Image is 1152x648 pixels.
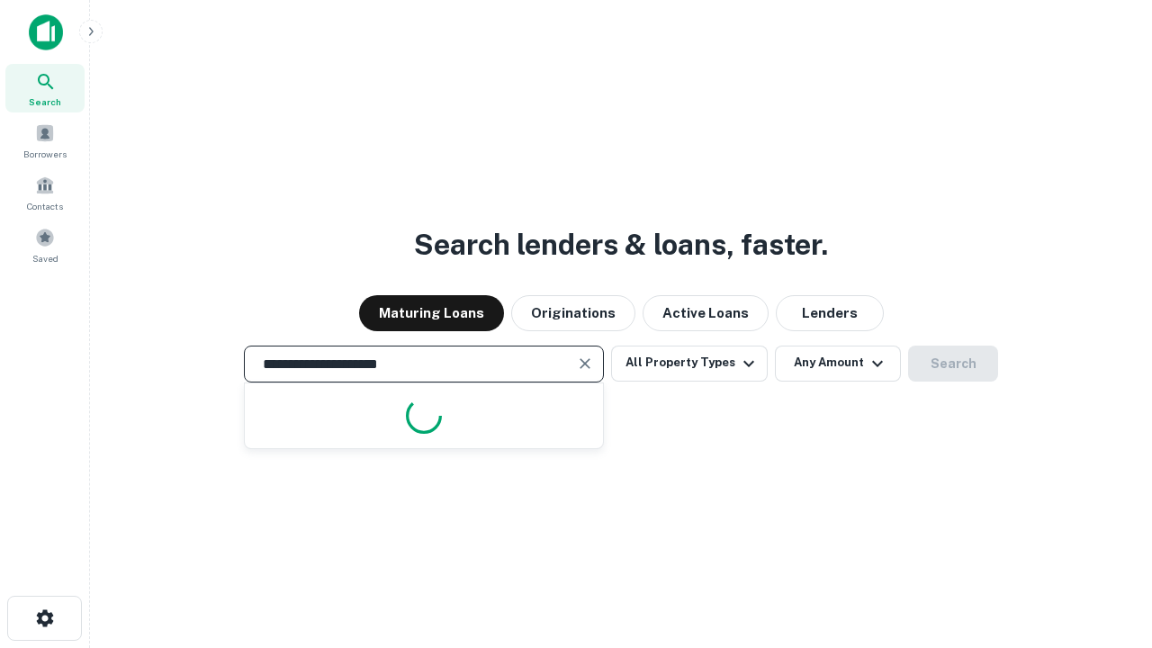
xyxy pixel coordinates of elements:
[775,346,901,382] button: Any Amount
[5,64,85,112] a: Search
[5,168,85,217] a: Contacts
[29,94,61,109] span: Search
[5,116,85,165] a: Borrowers
[5,220,85,269] a: Saved
[359,295,504,331] button: Maturing Loans
[23,147,67,161] span: Borrowers
[511,295,635,331] button: Originations
[414,223,828,266] h3: Search lenders & loans, faster.
[1062,504,1152,590] iframe: Chat Widget
[643,295,769,331] button: Active Loans
[776,295,884,331] button: Lenders
[27,199,63,213] span: Contacts
[572,351,598,376] button: Clear
[32,251,58,265] span: Saved
[29,14,63,50] img: capitalize-icon.png
[611,346,768,382] button: All Property Types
